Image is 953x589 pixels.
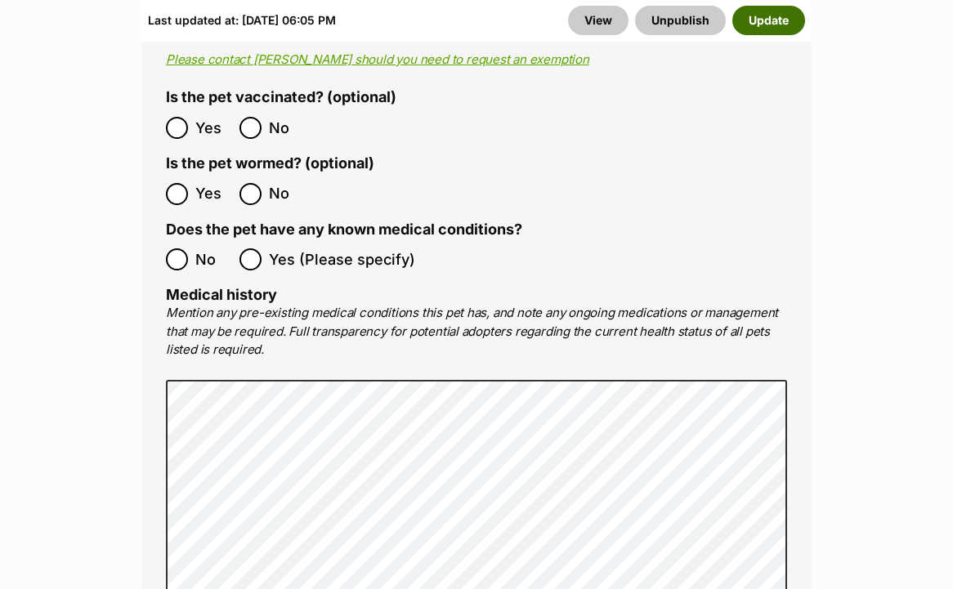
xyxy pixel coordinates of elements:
[195,248,231,270] span: No
[635,6,726,35] button: Unpublish
[568,6,629,35] a: View
[166,89,396,106] label: Is the pet vaccinated? (optional)
[166,51,589,67] a: Please contact [PERSON_NAME] should you need to request an exemption
[269,117,305,139] span: No
[148,6,336,35] div: Last updated at: [DATE] 06:05 PM
[166,304,787,359] p: Mention any pre-existing medical conditions this pet has, and note any ongoing medications or man...
[195,183,231,205] span: Yes
[166,155,374,172] label: Is the pet wormed? (optional)
[166,221,522,239] label: Does the pet have any known medical conditions?
[269,183,305,205] span: No
[166,286,277,303] label: Medical history
[269,248,415,270] span: Yes (Please specify)
[732,6,805,35] button: Update
[195,117,231,139] span: Yes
